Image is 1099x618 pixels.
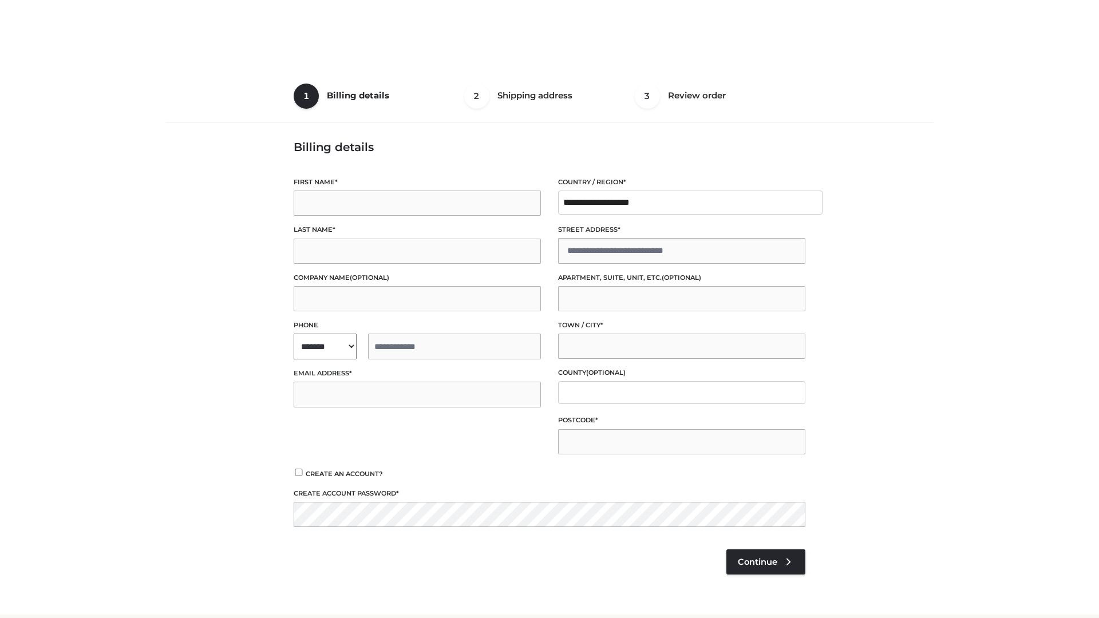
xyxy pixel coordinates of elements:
label: Create account password [294,488,805,499]
a: Continue [726,549,805,575]
span: Billing details [327,90,389,101]
label: Country / Region [558,177,805,188]
label: Email address [294,368,541,379]
label: Last name [294,224,541,235]
span: Shipping address [497,90,572,101]
span: 1 [294,84,319,109]
span: (optional) [586,369,626,377]
input: Create an account? [294,469,304,476]
label: Phone [294,320,541,331]
label: Postcode [558,415,805,426]
label: County [558,367,805,378]
span: 3 [635,84,660,109]
label: Street address [558,224,805,235]
label: Town / City [558,320,805,331]
label: Apartment, suite, unit, etc. [558,272,805,283]
span: Review order [668,90,726,101]
label: First name [294,177,541,188]
h3: Billing details [294,140,805,154]
span: 2 [464,84,489,109]
span: (optional) [662,274,701,282]
span: Create an account? [306,470,383,478]
span: (optional) [350,274,389,282]
label: Company name [294,272,541,283]
span: Continue [738,557,777,567]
